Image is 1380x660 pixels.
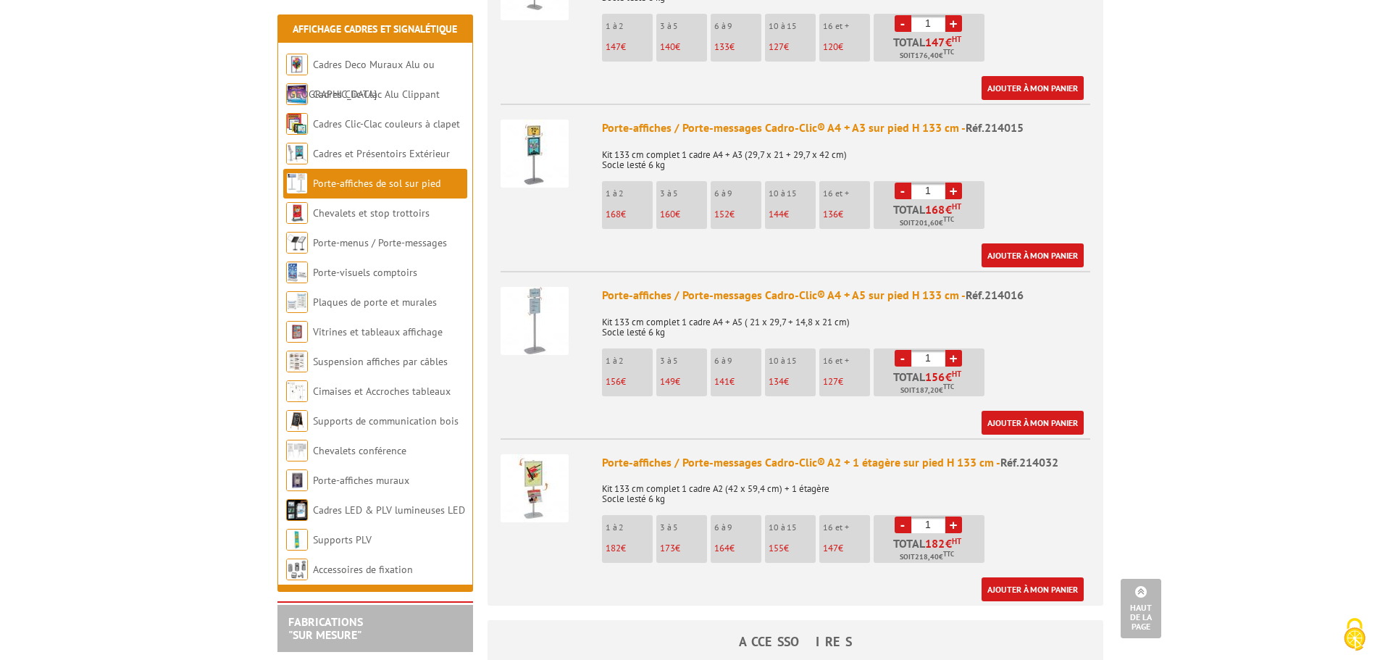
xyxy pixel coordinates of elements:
[945,36,952,48] span: €
[313,355,448,368] a: Suspension affiches par câbles
[982,76,1084,100] a: Ajouter à mon panier
[288,614,363,642] a: FABRICATIONS"Sur Mesure"
[313,533,372,546] a: Supports PLV
[900,50,954,62] span: Soit €
[823,188,870,199] p: 16 et +
[966,288,1024,302] span: Réf.214016
[915,551,939,563] span: 218,40
[660,42,707,52] p: €
[945,15,962,32] a: +
[945,371,952,383] span: €
[313,325,443,338] a: Vitrines et tableaux affichage
[1000,455,1058,469] span: Réf.214032
[877,36,984,62] p: Total
[602,287,1090,304] div: Porte-affiches / Porte-messages Cadro-Clic® A4 + A5 sur pied H 133 cm -
[823,356,870,366] p: 16 et +
[915,217,939,229] span: 201,60
[823,41,838,53] span: 120
[982,411,1084,435] a: Ajouter à mon panier
[769,208,784,220] span: 144
[925,204,945,215] span: 168
[714,21,761,31] p: 6 à 9
[823,522,870,532] p: 16 et +
[602,307,1090,338] p: Kit 133 cm complet 1 cadre A4 + A5 ( 21 x 29,7 + 14,8 x 21 cm) Socle lesté 6 kg
[313,266,417,279] a: Porte-visuels comptoirs
[313,147,450,160] a: Cadres et Présentoirs Extérieur
[1121,579,1161,638] a: Haut de la page
[286,380,308,402] img: Cimaises et Accroches tableaux
[313,414,459,427] a: Supports de communication bois
[602,140,1090,170] p: Kit 133 cm complet 1 cadre A4 + A3 (29,7 x 21 + 29,7 x 42 cm) Socle lesté 6 kg
[501,287,569,355] img: Porte-affiches / Porte-messages Cadro-Clic® A4 + A5 sur pied H 133 cm
[925,371,945,383] span: 156
[286,291,308,313] img: Plaques de porte et murales
[769,21,816,31] p: 10 à 15
[313,563,413,576] a: Accessoires de fixation
[660,208,675,220] span: 160
[714,188,761,199] p: 6 à 9
[606,522,653,532] p: 1 à 2
[877,538,984,563] p: Total
[714,377,761,387] p: €
[823,209,870,220] p: €
[660,377,707,387] p: €
[313,117,460,130] a: Cadres Clic-Clac couleurs à clapet
[769,542,784,554] span: 155
[925,36,945,48] span: 147
[286,143,308,164] img: Cadres et Présentoirs Extérieur
[823,42,870,52] p: €
[286,172,308,194] img: Porte-affiches de sol sur pied
[952,536,961,546] sup: HT
[945,183,962,199] a: +
[286,499,308,521] img: Cadres LED & PLV lumineuses LED
[660,188,707,199] p: 3 à 5
[286,262,308,283] img: Porte-visuels comptoirs
[660,542,675,554] span: 173
[769,209,816,220] p: €
[313,88,440,101] a: Cadres Clic-Clac Alu Clippant
[606,375,621,388] span: 156
[602,474,1090,504] p: Kit 133 cm complet 1 cadre A2 (42 x 59,4 cm) + 1 étagère Socle lesté 6 kg
[714,208,729,220] span: 152
[823,543,870,554] p: €
[943,215,954,223] sup: TTC
[900,385,954,396] span: Soit €
[286,113,308,135] img: Cadres Clic-Clac couleurs à clapet
[769,522,816,532] p: 10 à 15
[714,41,729,53] span: 133
[769,188,816,199] p: 10 à 15
[660,41,675,53] span: 140
[769,41,784,53] span: 127
[769,356,816,366] p: 10 à 15
[895,15,911,32] a: -
[769,375,784,388] span: 134
[877,371,984,396] p: Total
[769,543,816,554] p: €
[602,454,1090,471] div: Porte-affiches / Porte-messages Cadro-Clic® A2 + 1 étagère sur pied H 133 cm -
[606,543,653,554] p: €
[966,120,1024,135] span: Réf.214015
[714,42,761,52] p: €
[501,454,569,522] img: Porte-affiches / Porte-messages Cadro-Clic® A2 + 1 étagère sur pied H 133 cm
[714,375,729,388] span: 141
[606,188,653,199] p: 1 à 2
[945,538,952,549] span: €
[1329,611,1380,660] button: Cookies (fenêtre modale)
[900,551,954,563] span: Soit €
[660,356,707,366] p: 3 à 5
[606,377,653,387] p: €
[900,217,954,229] span: Soit €
[823,21,870,31] p: 16 et +
[769,42,816,52] p: €
[823,375,838,388] span: 127
[714,542,729,554] span: 164
[313,504,465,517] a: Cadres LED & PLV lumineuses LED
[293,22,457,35] a: Affichage Cadres et Signalétique
[925,538,945,549] span: 182
[982,243,1084,267] a: Ajouter à mon panier
[714,543,761,554] p: €
[895,183,911,199] a: -
[915,50,939,62] span: 176,40
[952,369,961,379] sup: HT
[313,385,451,398] a: Cimaises et Accroches tableaux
